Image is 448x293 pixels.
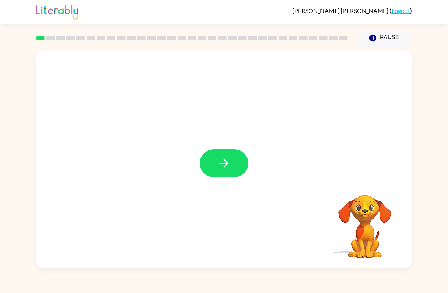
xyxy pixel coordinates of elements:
span: [PERSON_NAME] [PERSON_NAME] [292,7,390,14]
video: Your browser must support playing .mp4 files to use Literably. Please try using another browser. [327,183,403,259]
a: Logout [391,7,410,14]
div: ( ) [292,7,412,14]
img: Literably [36,3,78,20]
button: Pause [357,29,412,47]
